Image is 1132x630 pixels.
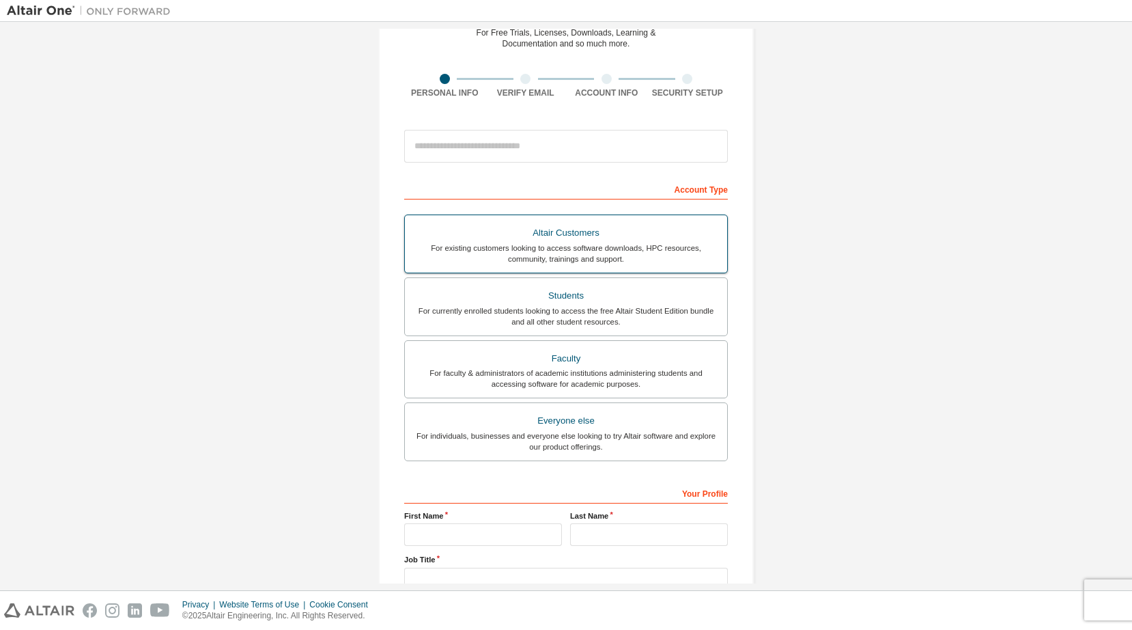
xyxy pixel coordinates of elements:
div: For existing customers looking to access software downloads, HPC resources, community, trainings ... [413,243,719,264]
div: Cookie Consent [309,599,376,610]
div: Security Setup [647,87,728,98]
img: youtube.svg [150,603,170,618]
div: Your Profile [404,482,728,504]
div: Everyone else [413,411,719,430]
label: Job Title [404,554,728,565]
div: Personal Info [404,87,485,98]
label: First Name [404,510,562,521]
img: Altair One [7,4,178,18]
div: For faculty & administrators of academic institutions administering students and accessing softwa... [413,368,719,389]
img: altair_logo.svg [4,603,74,618]
div: For individuals, businesses and everyone else looking to try Altair software and explore our prod... [413,430,719,452]
img: instagram.svg [105,603,119,618]
div: For currently enrolled students looking to access the free Altair Student Edition bundle and all ... [413,305,719,327]
div: Students [413,286,719,305]
img: linkedin.svg [128,603,142,618]
label: Last Name [570,510,728,521]
div: Altair Customers [413,223,719,243]
div: For Free Trials, Licenses, Downloads, Learning & Documentation and so much more. [477,27,656,49]
img: facebook.svg [83,603,97,618]
div: Faculty [413,349,719,368]
div: Verify Email [485,87,567,98]
div: Account Info [566,87,647,98]
div: Account Type [404,178,728,200]
p: © 2025 Altair Engineering, Inc. All Rights Reserved. [182,610,376,622]
div: Website Terms of Use [219,599,309,610]
div: Privacy [182,599,219,610]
